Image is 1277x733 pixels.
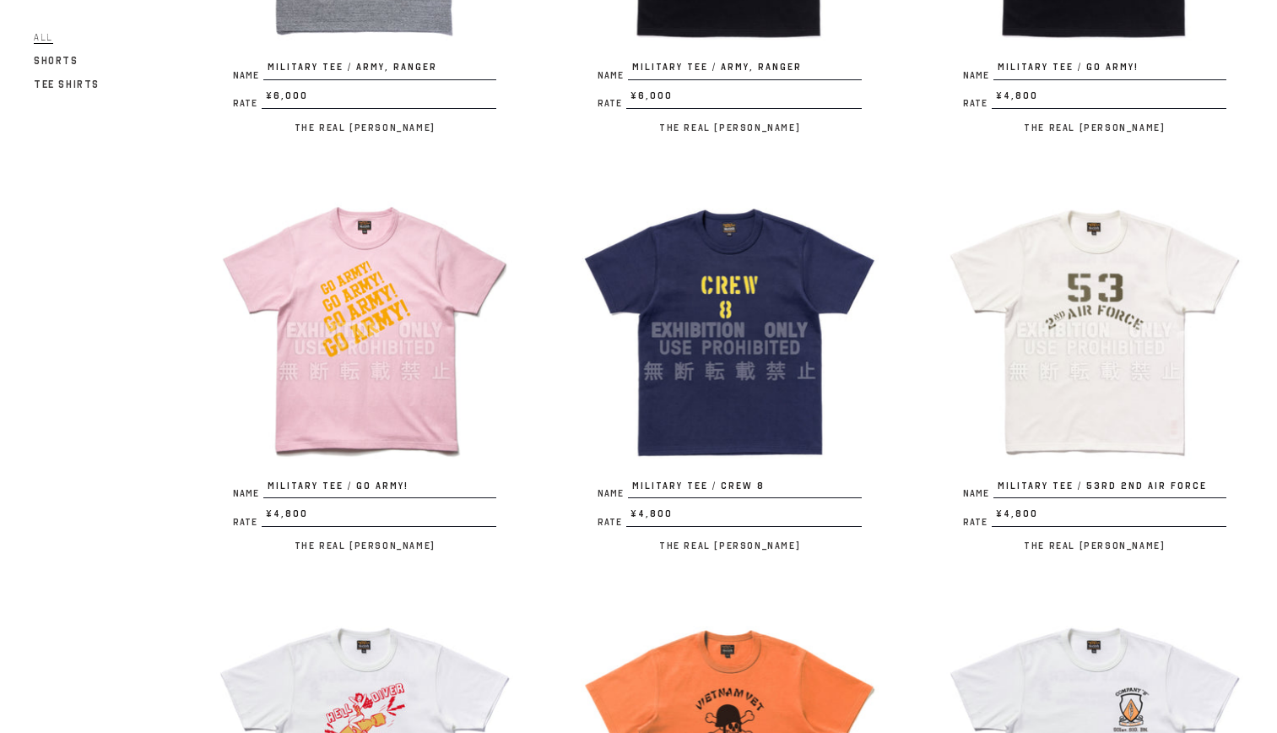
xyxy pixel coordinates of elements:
[598,489,628,498] span: Name
[34,74,100,95] a: Tee Shirts
[963,489,993,498] span: Name
[946,535,1243,556] p: The Real [PERSON_NAME]
[233,518,262,527] span: Rate
[216,535,513,556] p: The Real [PERSON_NAME]
[263,60,496,80] span: MILITARY TEE / ARMY, RANGER
[946,117,1243,138] p: The Real [PERSON_NAME]
[946,182,1243,479] img: MILITARY TEE / 53rd 2nd AIR FORCE
[34,51,78,71] a: Shorts
[216,182,513,556] a: MILITARY TEE / GO ARMY! NameMILITARY TEE / GO ARMY! Rate¥4,800 The Real [PERSON_NAME]
[581,535,878,556] p: The Real [PERSON_NAME]
[262,89,496,109] span: ¥6,000
[34,55,78,67] span: Shorts
[233,489,263,498] span: Name
[626,89,861,109] span: ¥6,000
[946,182,1243,556] a: MILITARY TEE / 53rd 2nd AIR FORCE NameMILITARY TEE / 53rd 2nd AIR FORCE Rate¥4,800 The Real [PERS...
[993,60,1226,80] span: MILITARY TEE / GO ARMY!
[216,117,513,138] p: The Real [PERSON_NAME]
[34,31,53,44] span: All
[34,27,53,47] a: All
[993,479,1226,499] span: MILITARY TEE / 53rd 2nd AIR FORCE
[581,182,878,556] a: MILITARY TEE / CREW 8 NameMILITARY TEE / CREW 8 Rate¥4,800 The Real [PERSON_NAME]
[598,518,626,527] span: Rate
[628,60,861,80] span: MILITARY TEE / ARMY, RANGER
[992,89,1226,109] span: ¥4,800
[963,518,992,527] span: Rate
[262,507,496,527] span: ¥4,800
[233,99,262,108] span: Rate
[598,71,628,80] span: Name
[581,182,878,479] img: MILITARY TEE / CREW 8
[581,117,878,138] p: The Real [PERSON_NAME]
[628,479,861,499] span: MILITARY TEE / CREW 8
[216,182,513,479] img: MILITARY TEE / GO ARMY!
[963,71,993,80] span: Name
[233,71,263,80] span: Name
[598,99,626,108] span: Rate
[626,507,861,527] span: ¥4,800
[34,79,100,90] span: Tee Shirts
[963,99,992,108] span: Rate
[263,479,496,499] span: MILITARY TEE / GO ARMY!
[992,507,1226,527] span: ¥4,800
